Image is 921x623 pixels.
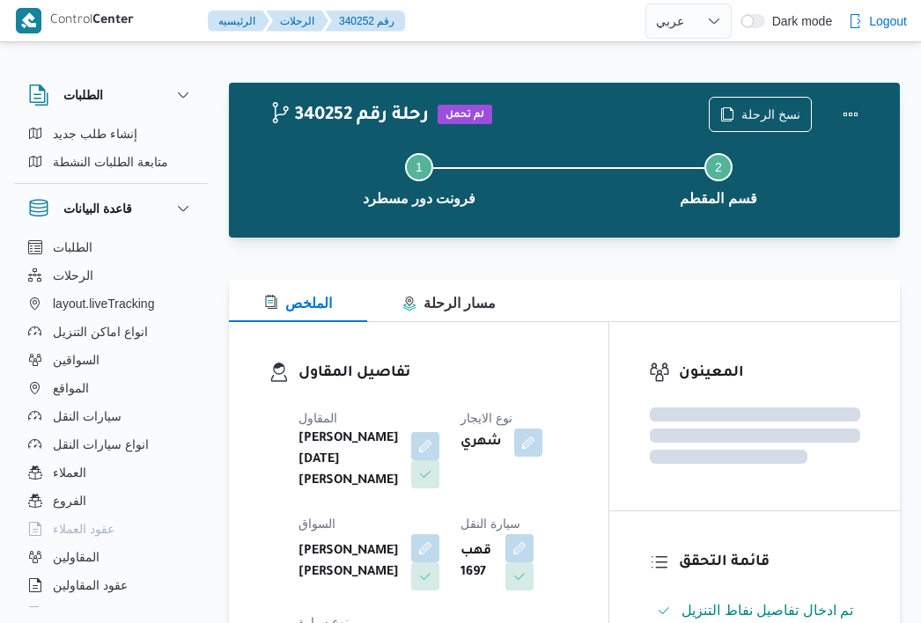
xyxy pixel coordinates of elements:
h3: الطلبات [63,84,103,106]
button: إنشاء طلب جديد [21,120,201,148]
button: نسخ الرحلة [709,97,812,132]
button: الفروع [21,487,201,515]
button: الطلبات [21,233,201,261]
button: الرحلات [266,11,328,32]
button: فرونت دور مسطرد [269,132,569,224]
div: الطلبات [14,120,208,183]
span: تم ادخال تفاصيل نفاط التنزيل [682,600,853,621]
span: الطلبات [53,237,92,258]
span: السواق [298,517,335,531]
span: Logout [869,11,907,32]
span: عقود المقاولين [53,575,128,596]
span: العملاء [53,462,86,483]
b: لم تحمل [446,110,484,121]
h3: قائمة التحقق [679,551,860,575]
button: المواقع [21,374,201,402]
button: عقود العملاء [21,515,201,543]
span: نسخ الرحلة [741,104,800,125]
span: انواع اماكن التنزيل [53,321,148,342]
b: قهب 1697 [460,541,493,583]
h3: قاعدة البيانات [63,198,132,219]
span: مسار الرحلة [402,296,496,311]
span: السواقين [53,349,99,370]
button: الطلبات [28,84,194,106]
span: انواع سيارات النقل [53,434,149,455]
span: Dark mode [765,14,832,28]
span: 1 [416,160,423,174]
span: المواقع [53,377,89,399]
button: Logout [841,4,914,39]
button: متابعة الطلبات النشطة [21,148,201,176]
b: Center [92,14,134,28]
button: عقود المقاولين [21,571,201,599]
h3: المعينون [679,362,860,385]
span: نوع الايجار [460,411,512,425]
span: layout.liveTracking [53,293,154,314]
button: المقاولين [21,543,201,571]
span: تم ادخال تفاصيل نفاط التنزيل [682,603,853,618]
h2: 340252 رحلة رقم [269,105,429,128]
span: قسم المقطم [680,188,756,209]
span: المقاول [298,411,337,425]
span: فرونت دور مسطرد [363,188,476,209]
span: سيارة النقل [460,517,520,531]
span: عقود العملاء [53,518,114,539]
button: انواع سيارات النقل [21,430,201,458]
button: الرئيسيه [208,11,269,32]
span: لم تحمل [438,105,492,124]
button: قاعدة البيانات [28,198,194,219]
b: [PERSON_NAME] [PERSON_NAME] [298,541,399,583]
button: السواقين [21,346,201,374]
button: Actions [833,97,868,132]
span: الرحلات [53,265,93,286]
button: الرحلات [21,261,201,290]
button: انواع اماكن التنزيل [21,318,201,346]
span: الملخص [264,296,332,311]
h3: تفاصيل المقاول [298,362,569,385]
button: قسم المقطم [569,132,868,224]
span: متابعة الطلبات النشطة [53,151,168,172]
span: سيارات النقل [53,406,122,427]
span: الفروع [53,490,86,511]
span: إنشاء طلب جديد [53,123,137,144]
b: شهري [460,432,502,453]
div: قاعدة البيانات [14,233,208,614]
b: [PERSON_NAME][DATE] [PERSON_NAME] [298,429,399,492]
button: 340252 رقم [325,11,405,32]
button: layout.liveTracking [21,290,201,318]
span: المقاولين [53,546,99,568]
button: سيارات النقل [21,402,201,430]
button: العملاء [21,458,201,487]
span: 2 [715,160,722,174]
img: X8yXhbKr1z7QwAAAABJRU5ErkJggg== [16,8,41,33]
